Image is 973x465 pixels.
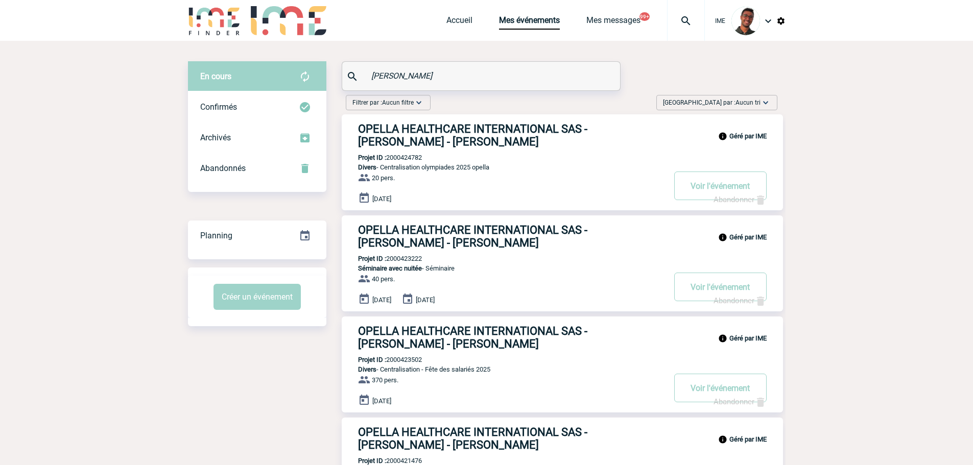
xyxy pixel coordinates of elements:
[188,6,241,35] img: IME-Finder
[342,264,665,272] p: - Séminaire
[372,195,391,203] span: [DATE]
[188,123,326,153] div: Retrouvez ici tous les événements que vous avez décidé d'archiver
[342,365,665,373] p: - Centralisation - Fête des salariés 2025
[729,132,767,140] b: Géré par IME
[729,334,767,342] b: Géré par IME
[663,97,761,108] span: [GEOGRAPHIC_DATA] par :
[358,123,665,148] h3: OPELLA HEALTHCARE INTERNATIONAL SAS - [PERSON_NAME] - [PERSON_NAME]
[674,273,767,301] button: Voir l'événement
[718,233,727,242] img: info_black_24dp.svg
[761,97,771,108] img: baseline_expand_more_white_24dp-b.png
[715,17,725,25] span: IME
[342,255,422,262] p: 2000423222
[714,397,767,406] a: Abandonner
[729,233,767,241] b: Géré par IME
[358,365,376,373] span: Divers
[342,325,783,350] a: OPELLA HEALTHCARE INTERNATIONAL SAS - [PERSON_NAME] - [PERSON_NAME]
[674,374,767,402] button: Voir l'événement
[714,296,767,305] a: Abandonner
[358,457,386,464] b: Projet ID :
[200,133,231,142] span: Archivés
[382,99,414,106] span: Aucun filtre
[639,12,650,21] button: 99+
[358,325,665,350] h3: OPELLA HEALTHCARE INTERNATIONAL SAS - [PERSON_NAME] - [PERSON_NAME]
[358,224,665,249] h3: OPELLA HEALTHCARE INTERNATIONAL SAS - [PERSON_NAME] - [PERSON_NAME]
[200,102,237,112] span: Confirmés
[372,296,391,304] span: [DATE]
[714,195,767,204] a: Abandonner
[342,154,422,161] p: 2000424782
[342,356,422,363] p: 2000423502
[729,435,767,443] b: Géré par IME
[416,296,435,304] span: [DATE]
[586,15,640,30] a: Mes messages
[369,68,596,83] input: Rechercher un événement par son nom
[188,61,326,92] div: Retrouvez ici tous vos évènements avant confirmation
[358,154,386,161] b: Projet ID :
[188,220,326,250] a: Planning
[372,174,395,182] span: 20 pers.
[188,221,326,251] div: Retrouvez ici tous vos événements organisés par date et état d'avancement
[200,231,232,240] span: Planning
[342,457,422,464] p: 2000421476
[200,71,231,81] span: En cours
[342,224,783,249] a: OPELLA HEALTHCARE INTERNATIONAL SAS - [PERSON_NAME] - [PERSON_NAME]
[414,97,424,108] img: baseline_expand_more_white_24dp-b.png
[731,7,760,35] img: 124970-0.jpg
[358,163,376,171] span: Divers
[358,255,386,262] b: Projet ID :
[372,275,395,283] span: 40 pers.
[718,334,727,343] img: info_black_24dp.svg
[372,376,398,384] span: 370 pers.
[213,284,301,310] button: Créer un événement
[342,123,783,148] a: OPELLA HEALTHCARE INTERNATIONAL SAS - [PERSON_NAME] - [PERSON_NAME]
[358,356,386,363] b: Projet ID :
[446,15,472,30] a: Accueil
[718,132,727,141] img: info_black_24dp.svg
[372,397,391,405] span: [DATE]
[674,172,767,200] button: Voir l'événement
[735,99,761,106] span: Aucun tri
[499,15,560,30] a: Mes événements
[352,97,414,108] span: Filtrer par :
[718,435,727,444] img: info_black_24dp.svg
[358,264,422,272] span: Séminaire avec nuitée
[200,163,246,173] span: Abandonnés
[188,153,326,184] div: Retrouvez ici tous vos événements annulés
[358,426,665,451] h3: OPELLA HEALTHCARE INTERNATIONAL SAS - [PERSON_NAME] - [PERSON_NAME]
[342,426,783,451] a: OPELLA HEALTHCARE INTERNATIONAL SAS - [PERSON_NAME] - [PERSON_NAME]
[342,163,665,171] p: - Centralisation olympiades 2025 opella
